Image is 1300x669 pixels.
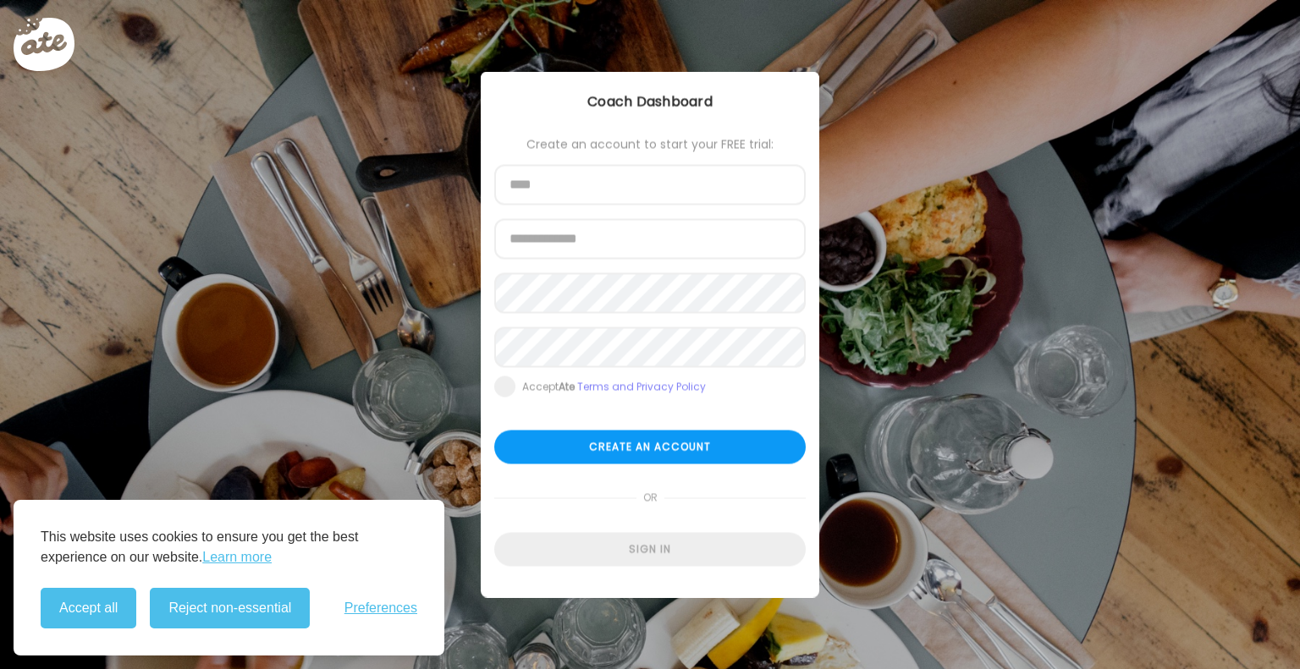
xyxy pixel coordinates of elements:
[559,380,575,394] b: Ate
[41,588,136,628] button: Accept all cookies
[344,600,417,616] button: Toggle preferences
[494,430,806,464] div: Create an account
[636,481,664,515] span: or
[150,588,310,628] button: Reject non-essential
[494,533,806,567] div: Sign in
[344,600,417,616] span: Preferences
[494,138,806,151] div: Create an account to start your FREE trial:
[577,380,706,394] a: Terms and Privacy Policy
[481,92,819,112] div: Coach Dashboard
[202,547,272,568] a: Learn more
[41,527,417,568] p: This website uses cookies to ensure you get the best experience on our website.
[522,381,706,394] div: Accept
